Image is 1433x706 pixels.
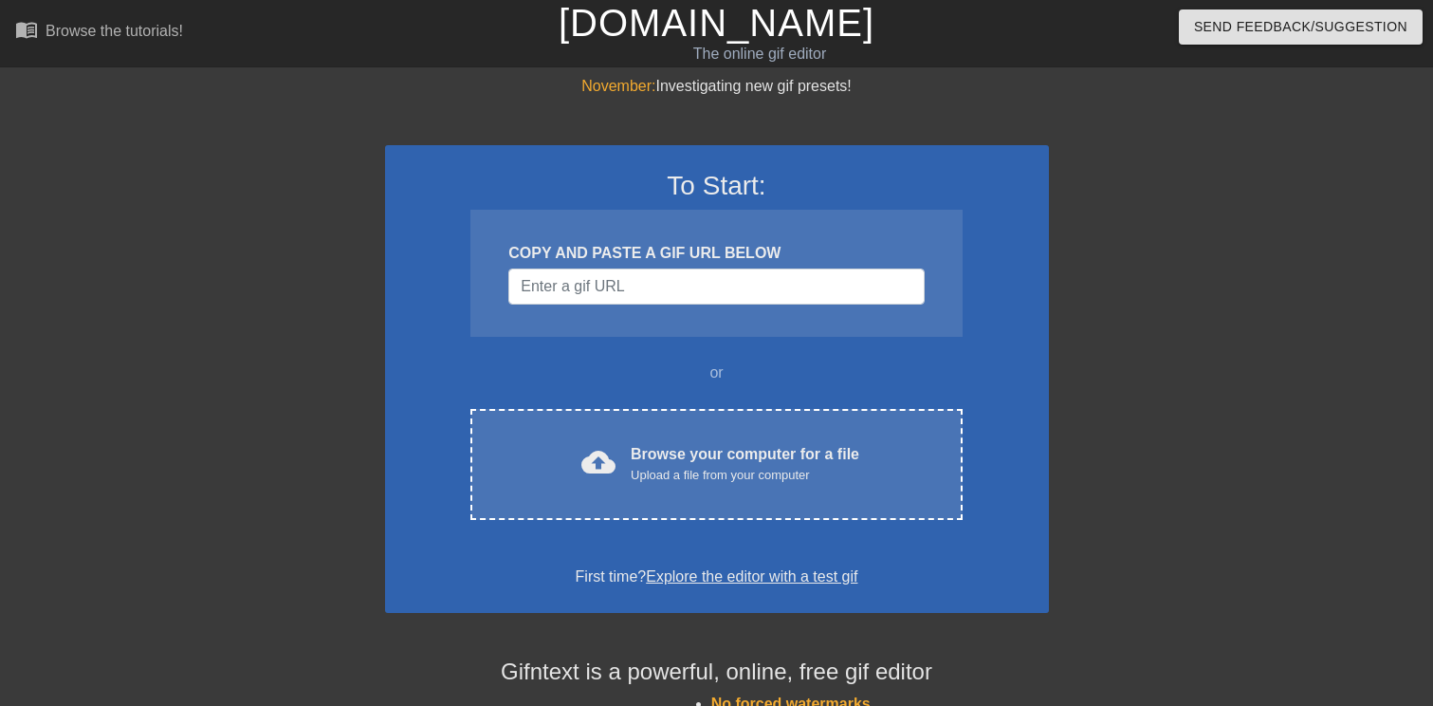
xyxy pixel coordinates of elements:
[508,242,924,265] div: COPY AND PASTE A GIF URL BELOW
[581,78,655,94] span: November:
[631,443,859,485] div: Browse your computer for a file
[410,566,1024,588] div: First time?
[434,362,1000,384] div: or
[559,2,874,44] a: [DOMAIN_NAME]
[487,43,1033,65] div: The online gif editor
[1179,9,1423,45] button: Send Feedback/Suggestion
[15,18,183,47] a: Browse the tutorials!
[631,466,859,485] div: Upload a file from your computer
[646,568,857,585] a: Explore the editor with a test gif
[508,269,924,305] input: Username
[46,23,183,39] div: Browse the tutorials!
[385,659,1049,686] h4: Gifntext is a powerful, online, free gif editor
[385,75,1049,98] div: Investigating new gif presets!
[1194,15,1407,39] span: Send Feedback/Suggestion
[581,445,615,479] span: cloud_upload
[410,170,1024,202] h3: To Start:
[15,18,38,41] span: menu_book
